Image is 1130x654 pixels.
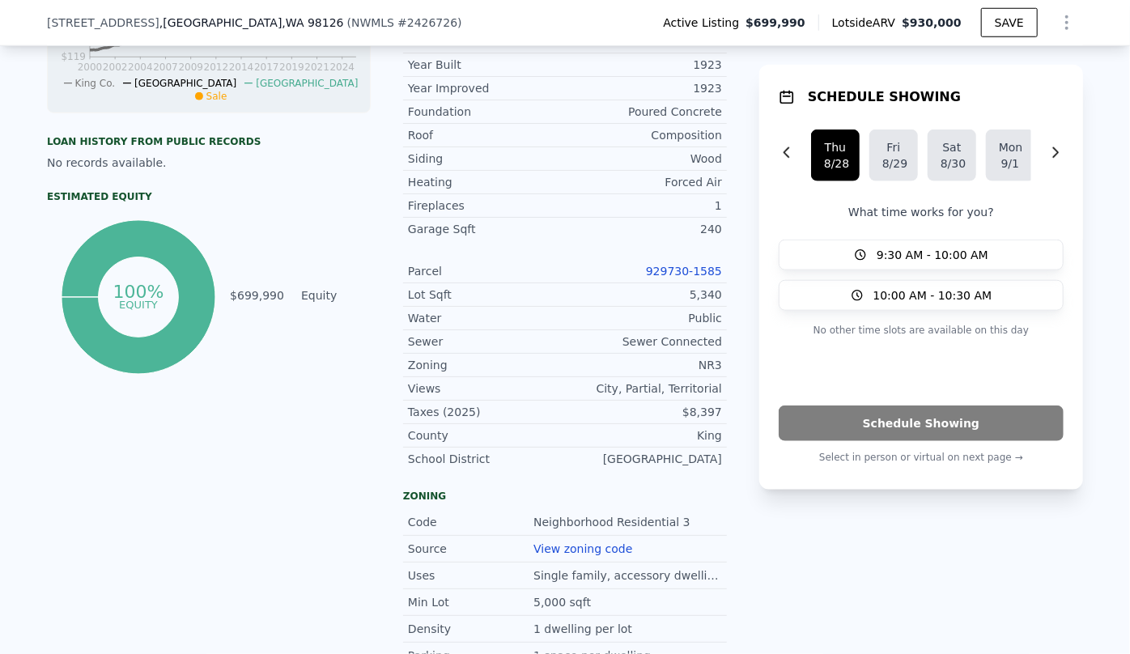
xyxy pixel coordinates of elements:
[403,490,727,503] div: Zoning
[565,80,722,96] div: 1923
[565,104,722,120] div: Poured Concrete
[779,204,1064,220] p: What time works for you?
[408,514,533,530] div: Code
[178,62,203,73] tspan: 2009
[113,282,164,302] tspan: 100%
[565,451,722,467] div: [GEOGRAPHIC_DATA]
[533,542,632,555] a: View zoning code
[565,127,722,143] div: Composition
[408,104,565,120] div: Foundation
[408,357,565,373] div: Zoning
[882,155,905,172] div: 8/29
[533,567,722,584] div: Single family, accessory dwellings.
[408,127,565,143] div: Roof
[61,52,86,63] tspan: $119
[408,594,533,610] div: Min Lot
[408,151,565,167] div: Siding
[869,130,918,181] button: Fri8/29
[646,265,722,278] a: 929730-1585
[779,240,1064,270] button: 9:30 AM - 10:00 AM
[533,621,635,637] div: 1 dwelling per lot
[824,139,847,155] div: Thu
[565,380,722,397] div: City, Partial, Territorial
[103,62,128,73] tspan: 2002
[408,380,565,397] div: Views
[351,16,394,29] span: NWMLS
[811,130,860,181] button: Thu8/28
[78,62,103,73] tspan: 2000
[565,151,722,167] div: Wood
[565,287,722,303] div: 5,340
[254,62,279,73] tspan: 2017
[279,62,304,73] tspan: 2019
[779,448,1064,467] p: Select in person or virtual on next page →
[779,406,1064,441] button: Schedule Showing
[408,541,533,557] div: Source
[565,357,722,373] div: NR3
[824,155,847,172] div: 8/28
[153,62,178,73] tspan: 2007
[408,287,565,303] div: Lot Sqft
[304,62,329,73] tspan: 2021
[397,16,457,29] span: # 2426726
[565,427,722,444] div: King
[565,221,722,237] div: 240
[134,78,236,89] span: [GEOGRAPHIC_DATA]
[47,15,159,31] span: [STREET_ADDRESS]
[282,16,343,29] span: , WA 98126
[229,287,285,304] td: $699,990
[533,514,694,530] div: Neighborhood Residential 3
[408,404,565,420] div: Taxes (2025)
[229,62,254,73] tspan: 2014
[159,15,344,31] span: , [GEOGRAPHIC_DATA]
[119,299,158,311] tspan: equity
[256,78,358,89] span: [GEOGRAPHIC_DATA]
[408,174,565,190] div: Heating
[408,221,565,237] div: Garage Sqft
[408,57,565,73] div: Year Built
[347,15,462,31] div: ( )
[408,263,565,279] div: Parcel
[47,190,371,203] div: Estimated Equity
[999,139,1022,155] div: Mon
[533,594,594,610] div: 5,000 sqft
[75,78,116,89] span: King Co.
[882,139,905,155] div: Fri
[330,62,355,73] tspan: 2024
[565,310,722,326] div: Public
[408,451,565,467] div: School District
[204,62,229,73] tspan: 2012
[902,16,962,29] span: $930,000
[808,87,961,107] h1: SCHEDULE SHOWING
[663,15,746,31] span: Active Listing
[408,621,533,637] div: Density
[206,91,227,102] span: Sale
[565,57,722,73] div: 1923
[941,139,963,155] div: Sat
[873,287,992,304] span: 10:00 AM - 10:30 AM
[941,155,963,172] div: 8/30
[928,130,976,181] button: Sat8/30
[128,62,153,73] tspan: 2004
[999,155,1022,172] div: 9/1
[408,197,565,214] div: Fireplaces
[779,321,1064,340] p: No other time slots are available on this day
[565,404,722,420] div: $8,397
[877,247,988,263] span: 9:30 AM - 10:00 AM
[981,8,1038,37] button: SAVE
[47,155,371,171] div: No records available.
[779,280,1064,311] button: 10:00 AM - 10:30 AM
[408,80,565,96] div: Year Improved
[408,333,565,350] div: Sewer
[298,287,371,304] td: Equity
[47,135,371,148] div: Loan history from public records
[746,15,805,31] span: $699,990
[1051,6,1083,39] button: Show Options
[408,427,565,444] div: County
[832,15,902,31] span: Lotside ARV
[565,174,722,190] div: Forced Air
[986,130,1034,181] button: Mon9/1
[408,567,533,584] div: Uses
[565,197,722,214] div: 1
[408,310,565,326] div: Water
